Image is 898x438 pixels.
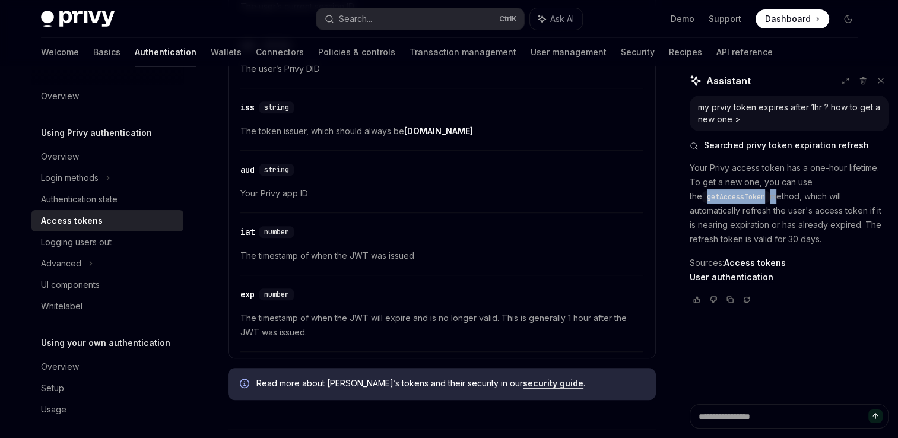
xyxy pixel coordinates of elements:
a: Usage [31,399,183,420]
div: Logging users out [41,235,112,249]
a: Basics [93,38,120,66]
span: Read more about [PERSON_NAME]’s tokens and their security in our . [256,377,644,389]
span: Assistant [706,74,751,88]
span: getAccessToken [707,192,765,202]
a: Connectors [256,38,304,66]
a: Support [709,13,741,25]
span: The timestamp of when the JWT will expire and is no longer valid. This is generally 1 hour after ... [240,311,643,339]
a: Demo [671,13,694,25]
p: Your Privy access token has a one-hour lifetime. To get a new one, you can use the method, which ... [690,161,889,246]
span: Dashboard [765,13,811,25]
div: exp [240,288,255,300]
span: Your Privy app ID [240,186,643,201]
span: Ask AI [550,13,574,25]
a: Wallets [211,38,242,66]
div: Overview [41,360,79,374]
a: Overview [31,146,183,167]
a: security guide [523,378,583,389]
a: [DOMAIN_NAME] [404,126,473,137]
div: iat [240,226,255,238]
a: User authentication [690,272,773,283]
div: Authentication state [41,192,118,207]
a: Whitelabel [31,296,183,317]
a: Policies & controls [318,38,395,66]
a: Setup [31,377,183,399]
span: The user’s Privy DID [240,62,643,76]
a: Transaction management [410,38,516,66]
svg: Info [240,379,252,391]
div: Search... [339,12,372,26]
div: aud [240,164,255,176]
a: User management [531,38,607,66]
a: Logging users out [31,231,183,253]
span: Ctrl K [499,14,517,24]
a: Overview [31,85,183,107]
div: Login methods [41,171,99,185]
button: Send message [868,409,883,423]
a: Recipes [669,38,702,66]
img: dark logo [41,11,115,27]
span: Searched privy token expiration refresh [704,139,869,151]
div: Advanced [41,256,81,271]
h5: Using your own authentication [41,336,170,350]
div: my prviy token expires after 1hr ? how to get a new one > [698,101,880,125]
div: Whitelabel [41,299,82,313]
a: UI components [31,274,183,296]
a: Access tokens [724,258,786,268]
a: Dashboard [756,9,829,28]
p: Sources: [690,256,889,284]
a: Overview [31,356,183,377]
button: Searched privy token expiration refresh [690,139,889,151]
span: The token issuer, which should always be [240,124,643,138]
button: Search...CtrlK [316,8,524,30]
div: iss [240,101,255,113]
span: The timestamp of when the JWT was issued [240,249,643,263]
span: string [264,103,289,112]
div: Overview [41,150,79,164]
a: Welcome [41,38,79,66]
span: string [264,165,289,174]
div: Access tokens [41,214,103,228]
a: Authentication state [31,189,183,210]
a: API reference [716,38,773,66]
a: Access tokens [31,210,183,231]
button: Ask AI [530,8,582,30]
h5: Using Privy authentication [41,126,152,140]
div: Overview [41,89,79,103]
div: Usage [41,402,66,417]
button: Toggle dark mode [839,9,858,28]
a: Authentication [135,38,196,66]
span: number [264,290,289,299]
a: Security [621,38,655,66]
div: UI components [41,278,100,292]
span: number [264,227,289,237]
div: Setup [41,381,64,395]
